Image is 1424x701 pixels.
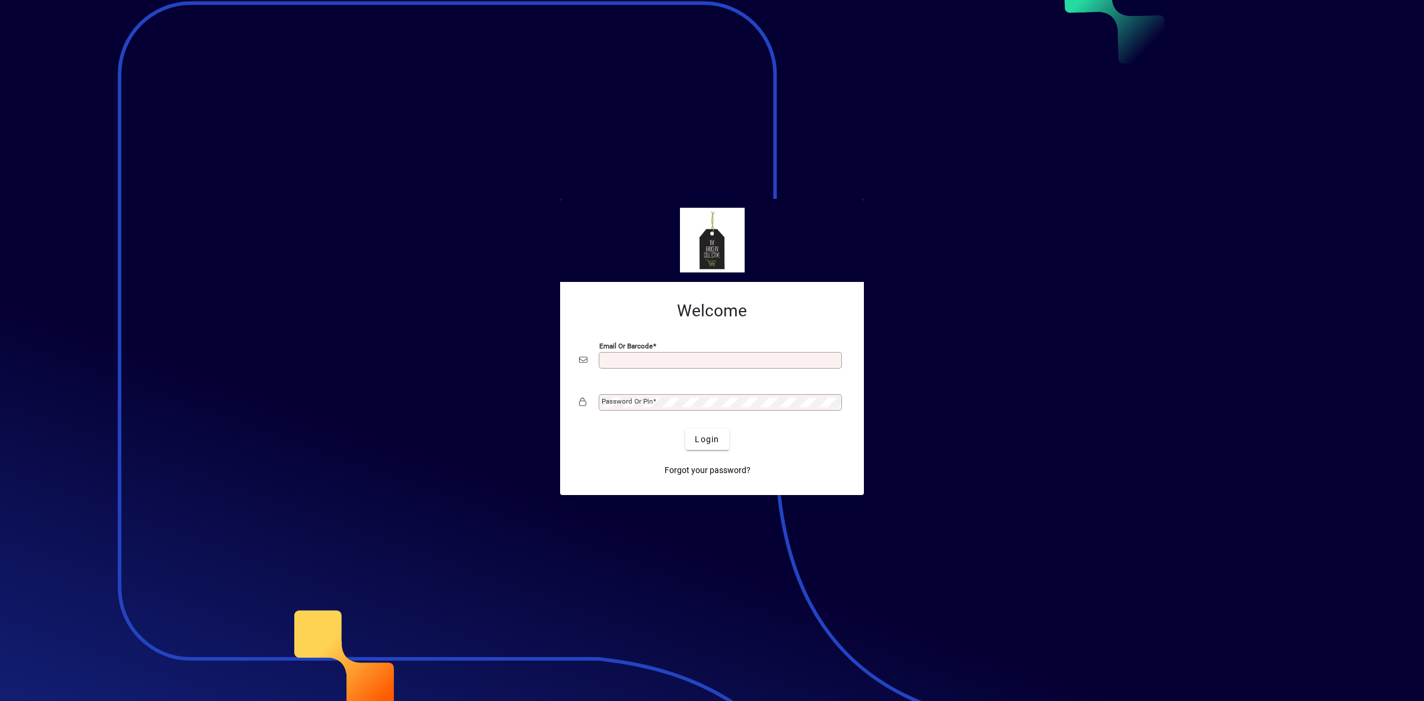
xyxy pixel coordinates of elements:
[695,433,719,446] span: Login
[579,301,845,321] h2: Welcome
[665,464,751,477] span: Forgot your password?
[660,459,755,481] a: Forgot your password?
[602,397,653,405] mat-label: Password or Pin
[685,429,729,450] button: Login
[599,342,653,350] mat-label: Email or Barcode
